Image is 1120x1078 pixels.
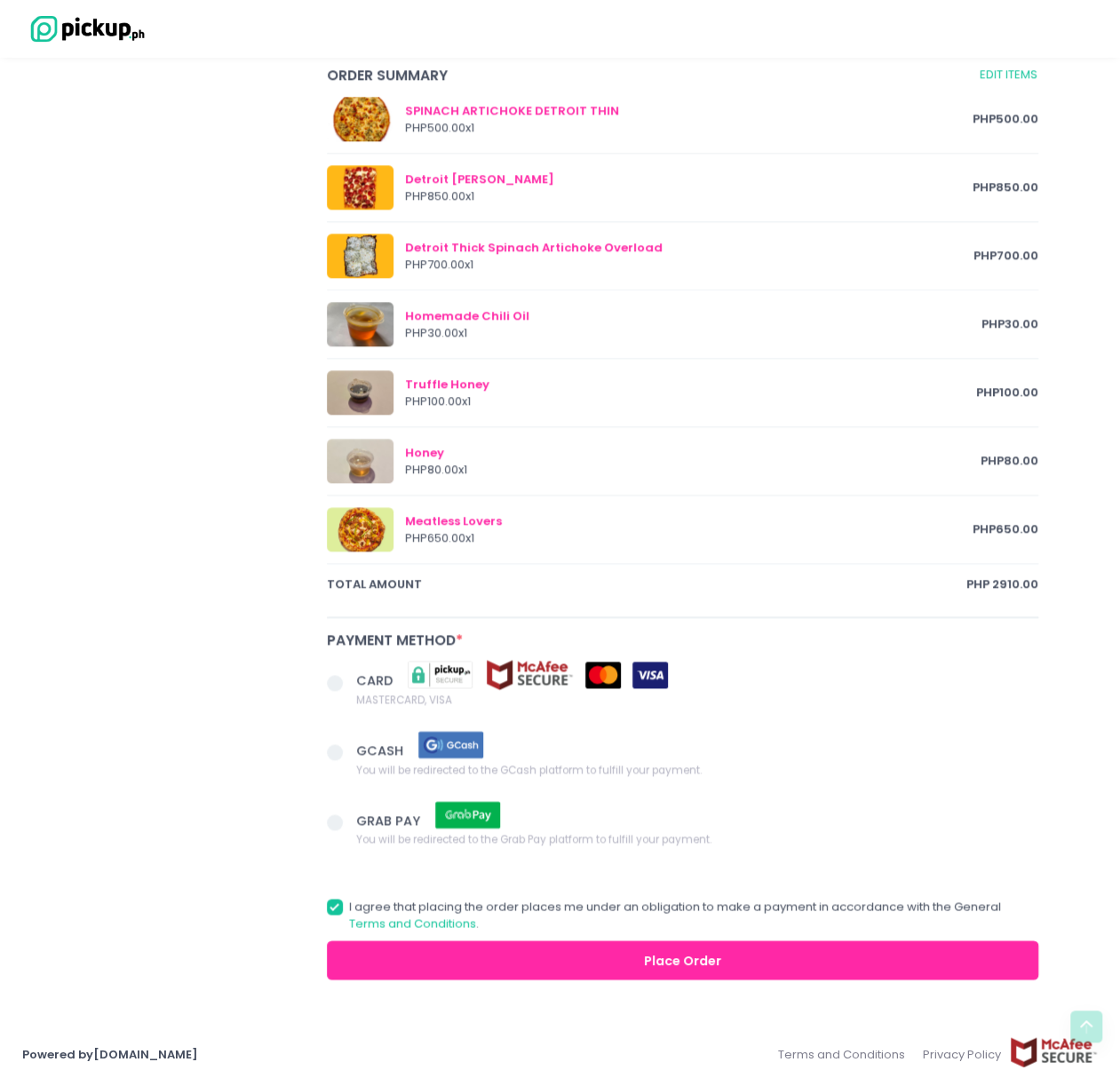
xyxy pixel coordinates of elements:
[405,102,973,120] div: SPINACH ARTICHOKE DETROIT THIN
[914,1036,1010,1071] a: Privacy Policy
[22,1045,198,1062] a: Powered by[DOMAIN_NAME]
[405,461,981,479] div: PHP 80.00 x 1
[405,256,974,273] div: PHP 700.00 x 1
[356,760,702,778] span: You will be redirected to the GCash platform to fulfill your payment.
[356,671,396,689] span: CARD
[349,915,476,931] a: Terms and Conditions
[405,324,982,342] div: PHP 30.00 x 1
[405,239,974,257] div: Detroit Thick Spinach Artichoke Overload
[778,1036,914,1071] a: Terms and Conditions
[356,741,407,759] span: GCASH
[424,799,512,830] img: grab pay
[1009,1036,1098,1067] img: mcafee-secure
[405,529,973,547] div: PHP 650.00 x 1
[405,512,973,530] div: Meatless Lovers
[356,830,711,848] span: You will be redirected to the Grab Pay platform to fulfill your payment.
[973,178,1038,196] span: PHP 850.00
[979,65,1038,85] a: Edit Items
[327,65,976,85] span: Order Summary
[327,575,967,593] span: total amount
[405,187,973,205] div: PHP 850.00 x 1
[356,811,424,828] span: GRAB PAY
[327,940,1039,980] button: Place Order
[396,659,485,690] img: pickupsecure
[976,384,1038,401] span: PHP 100.00
[327,898,1039,932] label: I agree that placing the order places me under an obligation to make a payment in accordance with...
[327,630,1039,650] div: Payment Method
[405,119,973,137] div: PHP 500.00 x 1
[585,662,621,688] img: mastercard
[632,662,668,688] img: visa
[485,659,574,690] img: mcafee-secure
[407,729,496,760] img: gcash
[405,444,981,462] div: Honey
[22,13,147,44] img: logo
[973,110,1038,128] span: PHP 500.00
[966,575,1038,593] span: PHP 2910.00
[405,392,977,410] div: PHP 100.00 x 1
[981,452,1038,470] span: PHP 80.00
[973,520,1038,538] span: PHP 650.00
[405,170,973,188] div: Detroit [PERSON_NAME]
[973,247,1038,265] span: PHP 700.00
[405,307,982,325] div: Homemade Chili Oil
[356,690,668,708] span: MASTERCARD, VISA
[981,315,1038,333] span: PHP 30.00
[405,376,977,393] div: Truffle Honey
